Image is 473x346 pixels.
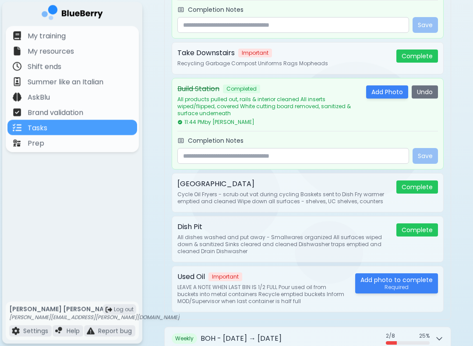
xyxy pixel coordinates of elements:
img: file icon [13,124,21,132]
p: All dishes washed and put away - Smallwares organized All surfaces wiped down & sanitized Sinks c... [177,234,389,255]
img: file icon [13,78,21,86]
img: file icon [13,139,21,148]
p: Take Downstairs [177,48,235,59]
button: Add Photo [366,86,408,99]
button: Complete [396,50,438,63]
img: file icon [87,327,95,335]
label: Completion Notes [188,137,244,145]
label: Completion Notes [188,6,244,14]
span: 11:44 PM by [PERSON_NAME] [177,119,254,126]
span: Add photo to complete [360,276,433,284]
span: 25 % [419,333,430,340]
img: file icon [13,108,21,117]
p: Prep [28,138,44,149]
p: Brand validation [28,108,83,118]
img: file icon [13,62,21,71]
p: Used Oil [177,272,205,282]
span: Required [385,284,409,291]
p: AskBlu [28,92,50,103]
p: All products pulled out, rails & interior cleaned All inserts wiped/flipped, covered White cuttin... [177,96,359,117]
p: Tasks [28,123,47,134]
p: [PERSON_NAME] [PERSON_NAME] [9,305,180,313]
h2: BOH - [DATE] → [DATE] [201,334,282,344]
p: Summer like an Italian [28,77,103,88]
span: 2 / 8 [386,333,395,340]
img: file icon [55,327,63,335]
p: Help [67,327,80,335]
button: Save [413,148,438,164]
button: Save [413,18,438,33]
button: Complete [396,181,438,194]
span: Completed [223,85,260,94]
img: file icon [13,32,21,40]
p: My training [28,31,66,42]
span: Log out [114,306,134,313]
p: Report bug [98,327,132,335]
img: file icon [12,327,20,335]
p: My resources [28,46,74,57]
img: file icon [13,47,21,56]
p: Dish Pit [177,222,202,233]
button: Undo [412,86,438,99]
p: [PERSON_NAME][EMAIL_ADDRESS][PERSON_NAME][DOMAIN_NAME] [9,314,180,321]
p: Recycling Garbage Compost Uniforms Rags Mopheads [177,60,389,67]
p: Cycle Oil Fryers - scrub out vat during cycling Baskets sent to Dish Fry warmer emptied and clean... [177,191,389,205]
span: Important [238,49,272,58]
button: Add photo to completeRequired [355,274,438,294]
img: logout [106,307,112,313]
p: Shift ends [28,62,61,72]
p: Settings [23,327,48,335]
span: Important [208,273,242,282]
p: Build Station [177,84,219,95]
img: company logo [42,5,103,23]
img: file icon [13,93,21,102]
button: Complete [396,224,438,237]
p: [GEOGRAPHIC_DATA] [177,179,254,190]
p: LEAVE A NOTE WHEN LAST BIN IS 1/2 FULL Pour used oil from buckets into metal containers Recycle e... [177,284,348,305]
span: Weekly [172,334,197,344]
